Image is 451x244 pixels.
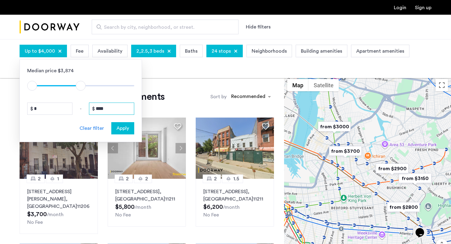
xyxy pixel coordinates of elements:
[25,47,55,55] span: Up to $4,000
[415,5,431,10] a: Registration
[20,16,79,39] a: Cazamio Logo
[89,103,134,115] input: Price to
[79,125,104,132] div: Clear filter
[394,5,406,10] a: Login
[111,122,134,134] button: button
[27,67,134,74] div: Median price $3,874
[20,16,79,39] img: logo
[76,47,83,55] span: Fee
[76,81,86,91] span: ngx-slider-max
[136,47,164,55] span: 2,2.5,3 beds
[185,47,198,55] span: Baths
[98,47,122,55] span: Availability
[413,220,433,238] iframe: chat widget
[80,105,82,112] span: -
[356,47,404,55] span: Apartment amenities
[212,47,231,55] span: 24 stops
[27,81,37,91] span: ngx-slider
[301,47,342,55] span: Building amenities
[27,85,134,86] ngx-slider: ngx-slider
[116,125,129,132] span: Apply
[104,24,221,31] span: Search by city, neighborhood, or street.
[92,20,238,34] input: Apartment Search
[246,23,271,31] button: Show or hide filters
[252,47,287,55] span: Neighborhoods
[27,103,72,115] input: Price from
